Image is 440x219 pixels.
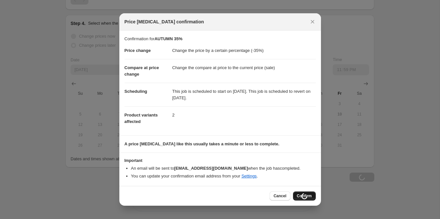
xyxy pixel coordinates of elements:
span: Product variants affected [125,113,158,124]
dd: Change the compare at price to the current price (sale) [172,59,316,76]
dd: Change the price by a certain percentage (-35%) [172,42,316,59]
button: Close [308,17,317,26]
h3: Important [125,158,316,163]
span: Scheduling [125,89,147,94]
b: AUTUMN 35% [154,36,182,41]
span: Compare at price change [125,65,159,77]
b: [EMAIL_ADDRESS][DOMAIN_NAME] [174,166,248,171]
b: A price [MEDICAL_DATA] like this usually takes a minute or less to complete. [125,141,280,146]
a: Settings [241,174,257,178]
dd: This job is scheduled to start on [DATE]. This job is scheduled to revert on [DATE]. [172,83,316,106]
dd: 2 [172,106,316,124]
span: Cancel [273,193,286,199]
li: An email will be sent to when the job has completed . [131,165,316,172]
p: Confirmation for [125,36,316,42]
span: Price change [125,48,151,53]
button: Cancel [270,191,290,201]
li: You can update your confirmation email address from your . [131,173,316,179]
span: Price [MEDICAL_DATA] confirmation [125,18,204,25]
